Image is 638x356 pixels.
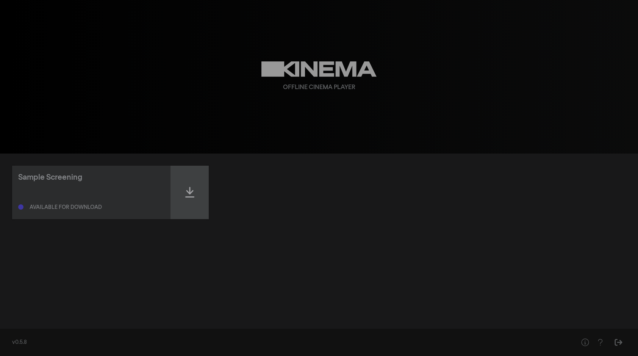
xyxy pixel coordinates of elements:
[593,335,608,350] button: Help
[577,335,593,350] button: Help
[18,172,82,183] div: Sample Screening
[12,339,562,347] div: v0.5.8
[611,335,626,350] button: Sign Out
[283,83,355,92] div: Offline Cinema Player
[30,205,102,210] div: Available for download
